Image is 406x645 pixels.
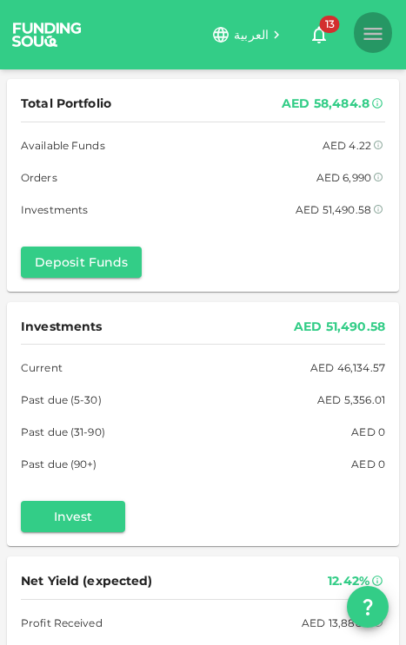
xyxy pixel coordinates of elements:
[21,359,63,377] span: Current
[302,614,371,632] div: AED 13,888.9
[21,455,97,473] span: Past due (90+)
[21,391,102,409] span: Past due (5-30)
[21,136,105,155] span: Available Funds
[21,501,125,532] button: Invest
[351,423,385,441] div: AED 0
[294,316,385,338] div: AED 51,490.58
[296,201,371,219] div: AED 51,490.58
[317,391,385,409] div: AED 5,356.01
[282,93,369,115] div: AED 58,484.8
[328,570,369,592] div: 12.42%
[3,12,90,58] img: logo
[21,168,57,187] span: Orders
[316,168,371,187] div: AED 6,990
[302,17,336,52] button: 13
[21,201,88,219] span: Investments
[14,12,80,58] a: logo
[347,586,389,628] button: question
[320,16,340,33] span: 13
[310,359,385,377] div: AED 46,134.57
[21,93,111,115] span: Total Portfolio
[21,423,105,441] span: Past due (31-90)
[351,455,385,473] div: AED 0
[323,136,371,155] div: AED 4.22
[234,27,269,43] span: العربية
[21,247,142,278] button: Deposit Funds
[21,570,153,592] span: Net Yield (expected)
[21,614,103,632] span: Profit Received
[21,316,102,338] span: Investments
